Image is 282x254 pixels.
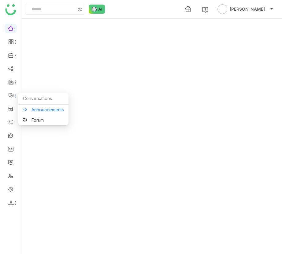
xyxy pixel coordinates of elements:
img: logo [5,4,16,15]
img: search-type.svg [78,7,83,12]
img: avatar [217,4,227,14]
img: ask-buddy-normal.svg [89,5,105,14]
a: Forum [23,118,64,122]
span: [PERSON_NAME] [230,6,265,13]
div: Conversations [18,93,69,105]
button: [PERSON_NAME] [216,4,275,14]
img: help.svg [202,7,208,13]
a: Announcements [23,108,64,112]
